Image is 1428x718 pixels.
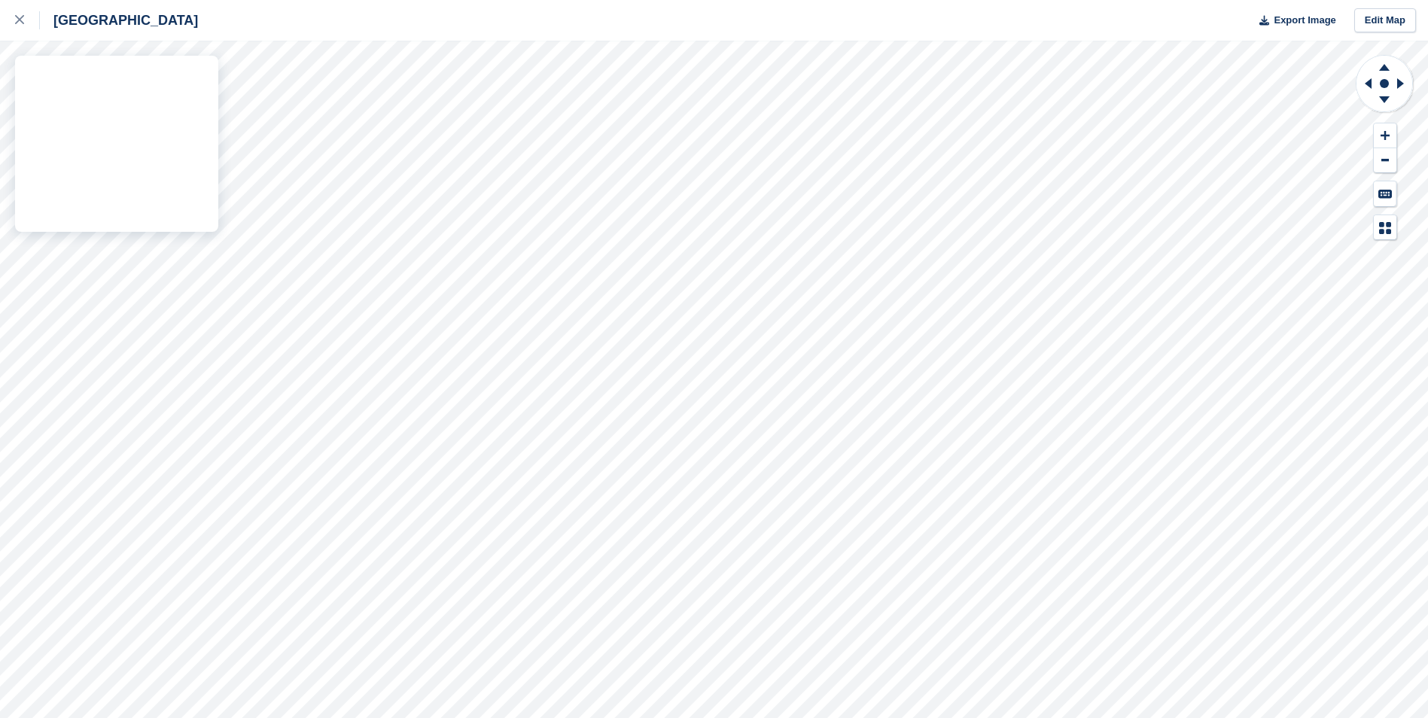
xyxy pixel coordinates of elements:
[1374,123,1396,148] button: Zoom In
[40,11,198,29] div: [GEOGRAPHIC_DATA]
[1374,148,1396,173] button: Zoom Out
[1250,8,1336,33] button: Export Image
[1354,8,1416,33] a: Edit Map
[1374,181,1396,206] button: Keyboard Shortcuts
[1274,13,1335,28] span: Export Image
[1374,215,1396,240] button: Map Legend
